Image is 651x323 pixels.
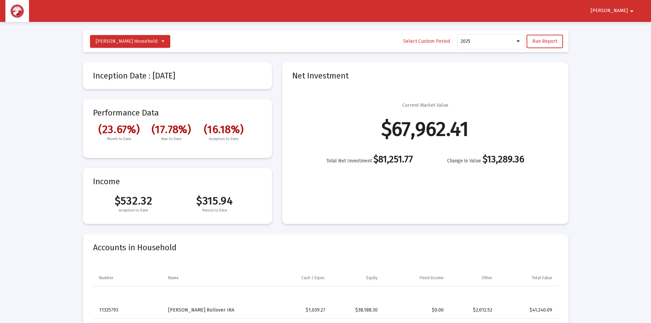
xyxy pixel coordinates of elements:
td: [PERSON_NAME] Rollover IRA [164,302,264,319]
div: Name [168,275,179,281]
img: Dashboard [10,4,24,18]
div: $41,240.09 [502,307,552,314]
mat-card-title: Performance Data [93,109,262,142]
div: Number [99,275,113,281]
span: (16.18%) [198,123,250,136]
div: Equity [366,275,378,281]
span: [PERSON_NAME] Household [96,38,157,44]
button: [PERSON_NAME] Household [90,35,170,48]
span: Total Net Investment [326,158,372,164]
td: Column Cash / Equiv. [264,270,330,286]
span: Month to Date [93,136,145,142]
div: $0.00 [387,307,444,314]
td: Column Equity [330,270,382,286]
mat-card-title: Accounts in Household [93,244,558,251]
span: Change in Value [447,158,481,164]
span: [PERSON_NAME] [591,8,628,14]
button: [PERSON_NAME] [583,4,644,18]
td: Column Total Value [497,270,558,286]
div: $13,289.36 [447,156,524,164]
div: Other [482,275,492,281]
mat-card-title: Income [93,178,262,185]
button: Run Report [527,35,563,48]
td: Column Name [164,270,264,286]
mat-card-title: Inception Date : [DATE] [93,72,262,79]
div: $2,012.52 [453,307,492,314]
div: Total Value [532,275,552,281]
span: (17.78%) [145,123,198,136]
div: Cash / Equiv. [301,275,325,281]
span: $532.32 [93,194,174,207]
td: 11325793 [93,302,164,319]
span: Inception to Date [198,136,250,142]
mat-card-title: Net Investment [292,72,558,79]
div: $38,188.30 [335,307,378,314]
td: Column Other [448,270,497,286]
span: 2025 [461,38,470,44]
div: Current Market Value [402,102,448,109]
mat-icon: arrow_drop_down [628,4,636,18]
div: $81,251.77 [326,156,413,164]
div: $67,962.41 [381,126,469,132]
td: Column Number [93,270,164,286]
td: Column Fixed Income [382,270,448,286]
span: Select Custom Period [403,38,450,44]
span: Run Report [532,38,557,44]
span: Inception to Date [93,207,174,214]
div: Fixed Income [420,275,444,281]
span: (23.67%) [93,123,145,136]
div: $1,039.27 [269,307,325,314]
span: Year to Date [145,136,198,142]
span: Period to Date [174,207,255,214]
span: $315.94 [174,194,255,207]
